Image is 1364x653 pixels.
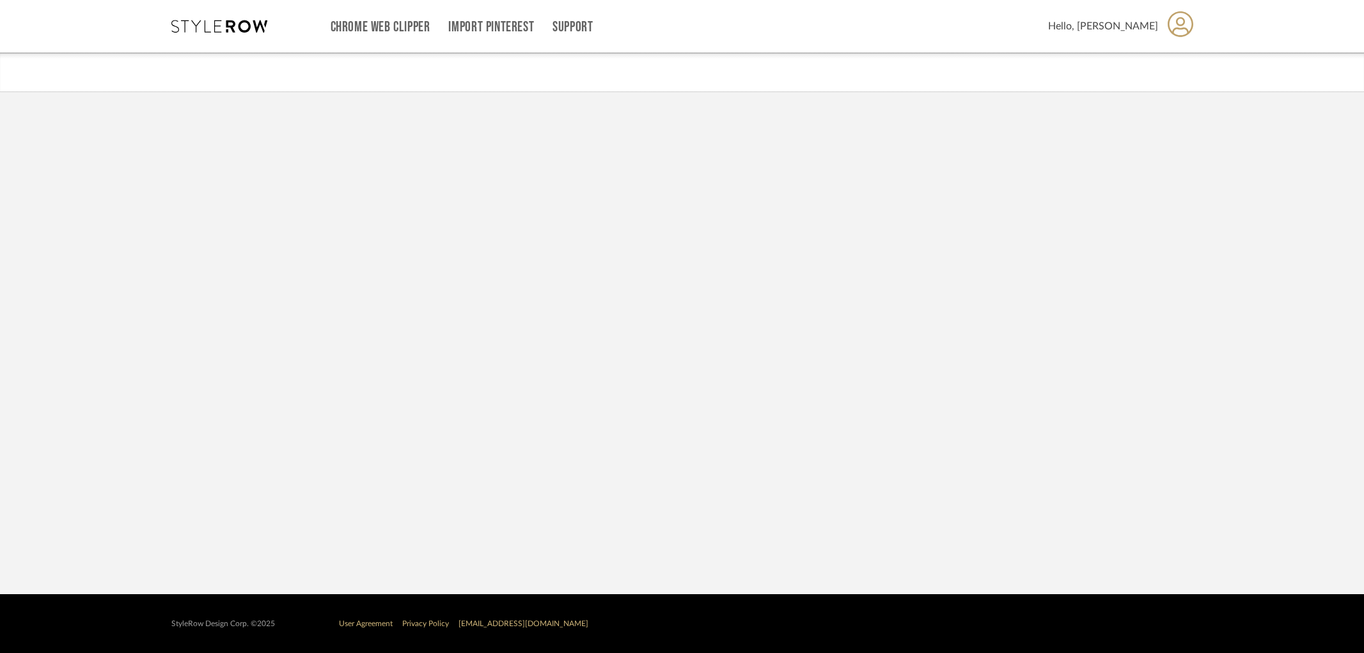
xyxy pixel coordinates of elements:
[171,619,275,629] div: StyleRow Design Corp. ©2025
[339,620,393,627] a: User Agreement
[459,620,588,627] a: [EMAIL_ADDRESS][DOMAIN_NAME]
[331,22,430,33] a: Chrome Web Clipper
[553,22,593,33] a: Support
[402,620,449,627] a: Privacy Policy
[448,22,534,33] a: Import Pinterest
[1048,19,1158,34] span: Hello, [PERSON_NAME]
